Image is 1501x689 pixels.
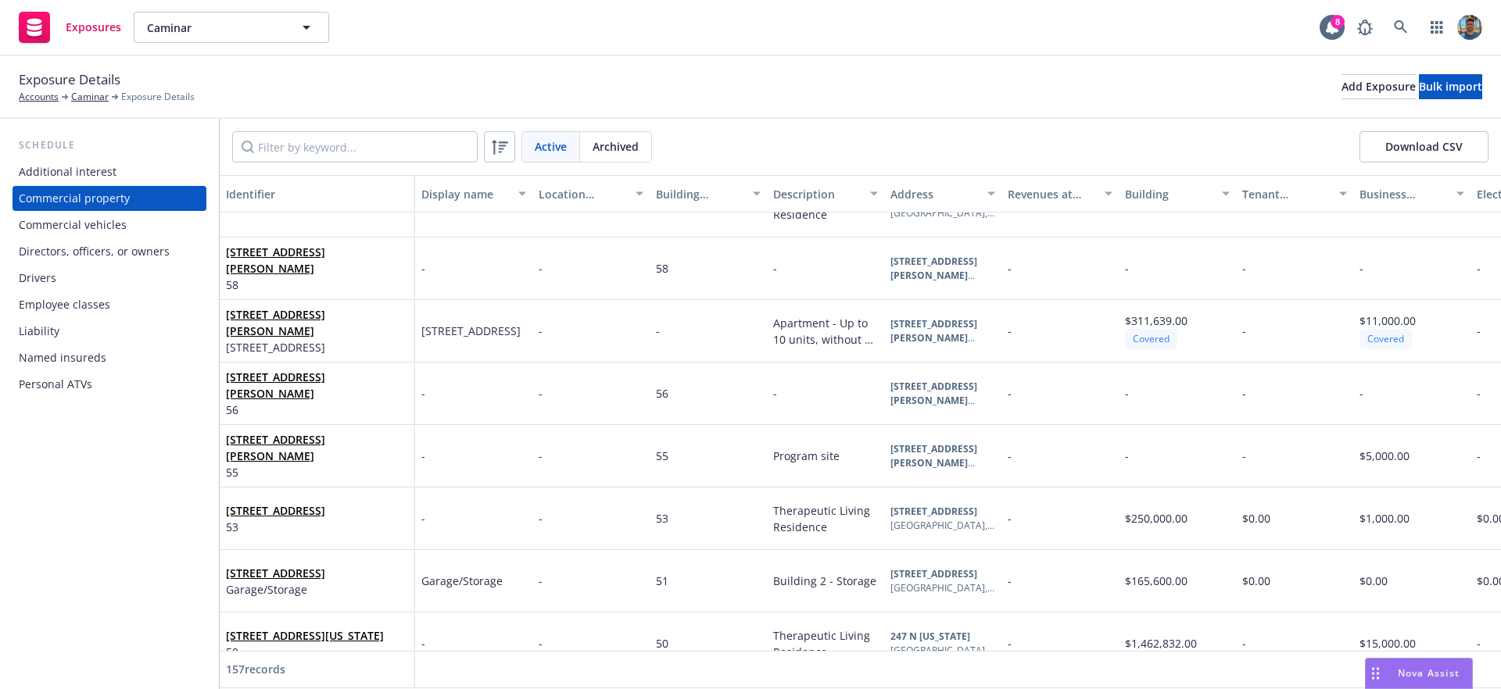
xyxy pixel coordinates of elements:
div: Commercial property [19,186,130,211]
div: Schedule [13,137,206,153]
span: - [773,386,777,401]
a: Personal ATVs [13,372,206,397]
span: 55 [226,464,408,480]
span: 157 records [226,662,285,677]
span: [STREET_ADDRESS][PERSON_NAME] [226,431,408,464]
span: - [773,261,777,276]
span: $11,000.00 [1359,313,1416,328]
button: Nova Assist [1365,658,1473,689]
span: 50 [226,644,384,660]
span: - [539,261,543,276]
span: - [1008,323,1012,338]
button: Caminar [134,12,329,43]
span: [STREET_ADDRESS][PERSON_NAME] [226,369,408,402]
a: Commercial vehicles [13,212,206,237]
span: - [539,511,543,526]
a: [STREET_ADDRESS][US_STATE] [226,628,384,643]
div: Revenues at location [1008,186,1095,202]
button: Tenant improvements [1236,175,1353,212]
span: - [1242,323,1246,338]
span: - [539,636,543,651]
span: $15,000.00 [1359,636,1416,651]
div: Personal ATVs [19,372,92,397]
span: - [1125,386,1129,401]
span: 53 [226,519,325,535]
div: Tenant improvements [1242,186,1330,202]
span: 58 [656,261,668,276]
a: Drivers [13,266,206,291]
button: Bulk import [1419,74,1482,99]
div: Identifier [226,186,408,202]
b: [STREET_ADDRESS][PERSON_NAME] [890,317,977,344]
span: - [421,385,425,402]
span: Therapeutic Living Residence [773,628,873,659]
div: [GEOGRAPHIC_DATA], , CA , 94401 [890,644,995,658]
span: Garage/Storage [421,573,503,589]
div: [GEOGRAPHIC_DATA], , CA , 94401 [890,206,995,220]
b: [STREET_ADDRESS][PERSON_NAME] [890,380,977,407]
span: Exposures [66,21,121,34]
span: Program site [773,448,840,463]
span: [STREET_ADDRESS][US_STATE] [226,627,384,644]
div: Commercial vehicles [19,212,127,237]
span: $1,000.00 [1359,511,1410,526]
span: - [539,448,543,463]
span: - [1242,261,1246,276]
b: 247 N [US_STATE] [890,630,970,643]
a: [STREET_ADDRESS][PERSON_NAME] [226,307,325,338]
a: Report a Bug [1349,12,1381,43]
span: $0.00 [1359,573,1388,588]
span: [STREET_ADDRESS] [226,565,325,581]
div: Employee classes [19,292,110,317]
span: - [539,323,543,338]
span: - [421,260,425,277]
span: - [539,573,543,588]
span: - [539,386,543,401]
div: Covered [1125,329,1177,348]
div: Business personal property (BPP) [1359,186,1447,202]
span: 56 [226,402,408,418]
b: [STREET_ADDRESS][PERSON_NAME] [890,442,977,469]
button: Address [884,175,1001,212]
span: - [1008,448,1012,463]
span: - [1477,636,1481,651]
div: Add Exposure [1342,75,1416,98]
span: - [1359,261,1363,276]
button: Identifier [220,175,415,212]
a: Named insureds [13,345,206,370]
a: [STREET_ADDRESS] [226,503,325,518]
b: [STREET_ADDRESS] [890,567,977,580]
button: Revenues at location [1001,175,1119,212]
div: Drivers [19,266,56,291]
div: [GEOGRAPHIC_DATA] , CA , 94080 [890,519,995,533]
div: [GEOGRAPHIC_DATA] , CA , 94401 [890,581,995,595]
span: - [1242,386,1246,401]
span: [STREET_ADDRESS] [226,502,325,519]
span: Building 2 - Storage [773,573,876,588]
span: Therapeutic Living Residence [773,191,873,222]
span: - [656,323,660,338]
a: Liability [13,319,206,344]
span: - [421,635,425,652]
button: Description [767,175,884,212]
button: Business personal property (BPP) [1353,175,1471,212]
span: - [1008,386,1012,401]
div: Display name [421,186,509,202]
input: Filter by keyword... [232,131,478,162]
span: [STREET_ADDRESS] [226,339,408,355]
span: - [421,510,425,527]
button: Building [1119,175,1236,212]
button: Display name [415,175,532,212]
div: Additional interest [19,159,116,184]
button: Building number [650,175,767,212]
button: Download CSV [1359,131,1488,162]
span: - [1242,448,1246,463]
span: Nova Assist [1398,666,1460,680]
span: Exposure Details [121,90,195,104]
a: Switch app [1421,12,1453,43]
span: $1,462,832.00 [1125,636,1197,651]
span: [STREET_ADDRESS][PERSON_NAME] [226,306,408,339]
span: 53 [656,511,668,526]
span: - [1008,636,1012,651]
a: Exposures [13,5,127,49]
